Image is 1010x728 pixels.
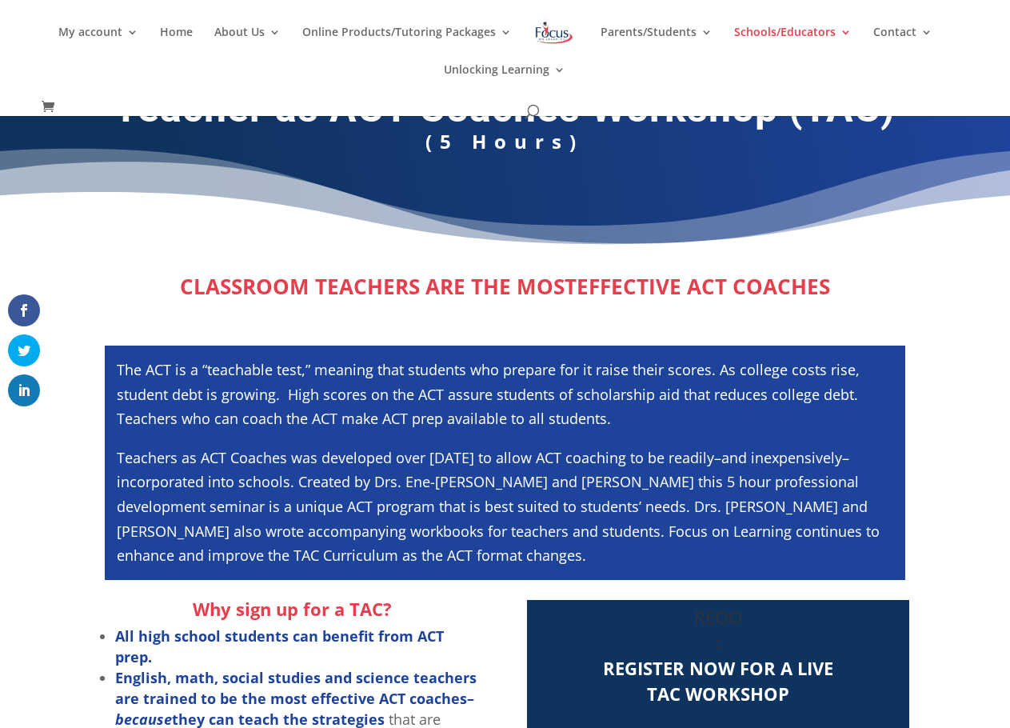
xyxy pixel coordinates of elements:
[180,272,577,301] strong: CLASSROOM TEACHERS ARE THE MOST
[193,597,392,621] strong: Why sign up for a TAC?
[117,446,892,568] p: Teachers as ACT Coaches was developed over [DATE] to allow ACT coaching to be readily–and inexpen...
[214,26,281,64] a: About Us
[535,634,900,659] h3: :
[601,26,713,64] a: Parents/Students
[873,26,932,64] a: Contact
[117,358,892,446] p: The ACT is a “teachable test,” meaning that students who prepare for it raise their scores. As co...
[115,626,444,666] strong: All high school students can benefit from ACT prep.
[577,272,830,301] strong: EFFECTIVE ACT COACHES
[734,26,852,64] a: Schools/Educators
[533,18,575,47] img: Focus on Learning
[603,656,833,680] strong: REGISTER NOW FOR A LIVE
[535,608,900,634] h3: REOO
[160,26,193,64] a: Home
[647,682,789,706] strong: TAC WORKSHOP
[302,26,512,64] a: Online Products/Tutoring Packages
[444,64,565,102] a: Unlocking Learning
[101,140,908,163] p: (5 Hours)
[58,26,138,64] a: My account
